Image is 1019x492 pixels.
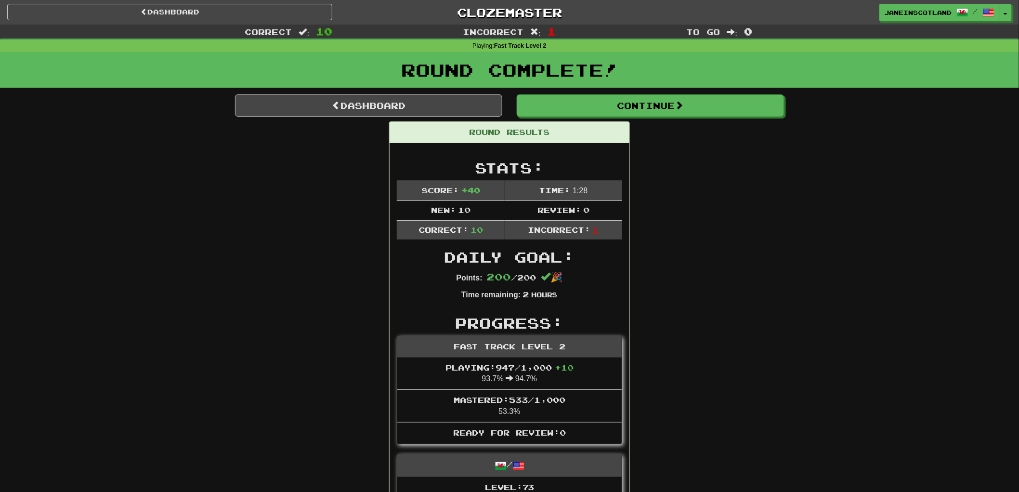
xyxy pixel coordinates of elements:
span: Mastered: 533 / 1,000 [454,395,565,404]
span: Incorrect [463,27,524,37]
span: 1 [593,225,599,234]
span: To go [687,27,720,37]
a: Clozemaster [347,4,672,21]
a: JaneinScotland / [879,4,1000,21]
span: Time: [539,186,571,195]
span: 200 [486,271,511,282]
span: 0 [744,26,752,37]
button: Continue [517,94,784,117]
h2: Progress: [397,315,622,331]
div: / [397,454,622,477]
div: Fast Track Level 2 [397,336,622,358]
span: : [727,28,738,36]
span: + 10 [555,363,574,372]
div: Round Results [390,122,629,143]
strong: Points: [457,274,483,282]
li: 93.7% 94.7% [397,358,622,390]
span: 10 [316,26,332,37]
span: Review: [537,205,581,214]
small: Hours [531,291,558,299]
span: : [299,28,310,36]
span: 10 [470,225,483,234]
h1: Round Complete! [3,60,1016,80]
span: / [973,8,978,14]
strong: Fast Track Level 2 [494,42,547,49]
span: Playing: 947 / 1,000 [445,363,574,372]
span: 🎉 [541,272,562,282]
span: Correct: [418,225,469,234]
span: 10 [458,205,470,214]
span: Score: [421,186,459,195]
span: Correct [245,27,292,37]
span: New: [431,205,456,214]
span: Ready for Review: 0 [453,428,566,437]
span: + 40 [461,186,480,195]
span: 1 : 28 [573,186,588,195]
h2: Stats: [397,160,622,176]
a: Dashboard [235,94,502,117]
span: 0 [583,205,589,214]
h2: Daily Goal: [397,249,622,265]
span: Incorrect: [528,225,590,234]
span: JaneinScotland [885,8,952,17]
span: : [531,28,541,36]
strong: Time remaining: [461,291,521,299]
span: / 200 [486,273,536,282]
span: Level: 73 [485,482,534,492]
span: 1 [548,26,556,37]
a: Dashboard [7,4,332,20]
span: 2 [523,290,529,299]
li: 53.3% [397,389,622,423]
